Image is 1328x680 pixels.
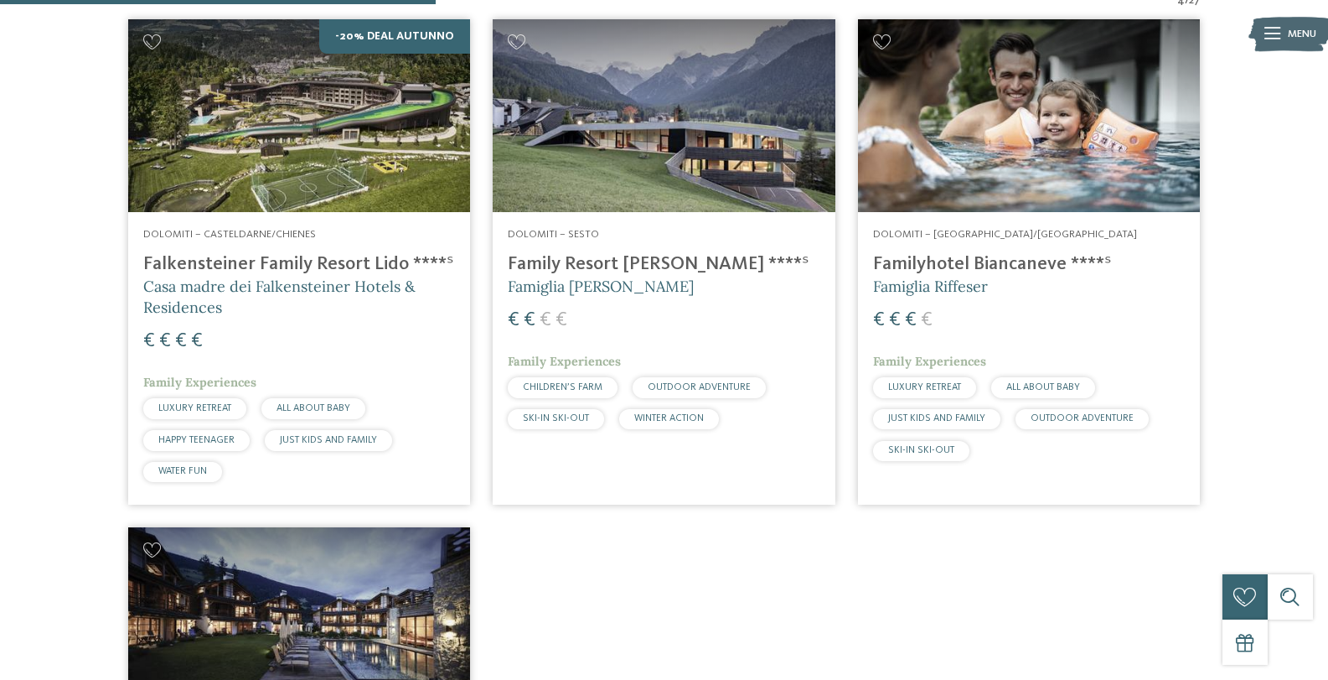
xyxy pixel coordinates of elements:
span: € [191,331,203,351]
span: JUST KIDS AND FAMILY [888,413,985,423]
img: Cercate un hotel per famiglie? Qui troverete solo i migliori! [858,19,1200,212]
span: Famiglia [PERSON_NAME] [508,277,694,296]
span: WINTER ACTION [634,413,704,423]
span: SKI-IN SKI-OUT [523,413,589,423]
span: Family Experiences [508,354,621,369]
span: LUXURY RETREAT [158,403,231,413]
span: Dolomiti – Casteldarne/Chienes [143,229,316,240]
span: ALL ABOUT BABY [1006,382,1080,392]
span: € [889,310,901,330]
span: € [873,310,885,330]
span: OUTDOOR ADVENTURE [648,382,751,392]
a: Cercate un hotel per famiglie? Qui troverete solo i migliori! Dolomiti – [GEOGRAPHIC_DATA]/[GEOGR... [858,19,1200,505]
span: € [905,310,917,330]
span: Family Experiences [143,375,256,390]
img: Family Resort Rainer ****ˢ [493,19,835,212]
span: € [508,310,519,330]
span: JUST KIDS AND FAMILY [280,435,377,445]
span: Family Experiences [873,354,986,369]
span: OUTDOOR ADVENTURE [1031,413,1134,423]
span: Dolomiti – Sesto [508,229,599,240]
span: € [540,310,551,330]
h4: Familyhotel Biancaneve ****ˢ [873,253,1185,276]
span: SKI-IN SKI-OUT [888,445,954,455]
span: € [143,331,155,351]
span: € [921,310,933,330]
span: € [159,331,171,351]
span: HAPPY TEENAGER [158,435,235,445]
span: CHILDREN’S FARM [523,382,602,392]
span: Dolomiti – [GEOGRAPHIC_DATA]/[GEOGRAPHIC_DATA] [873,229,1137,240]
span: LUXURY RETREAT [888,382,961,392]
span: Casa madre dei Falkensteiner Hotels & Residences [143,277,416,317]
span: ALL ABOUT BABY [276,403,350,413]
span: WATER FUN [158,466,207,476]
a: Cercate un hotel per famiglie? Qui troverete solo i migliori! Dolomiti – Sesto Family Resort [PER... [493,19,835,505]
span: € [555,310,567,330]
h4: Family Resort [PERSON_NAME] ****ˢ [508,253,819,276]
img: Cercate un hotel per famiglie? Qui troverete solo i migliori! [128,19,470,212]
span: € [524,310,535,330]
span: Famiglia Riffeser [873,277,988,296]
a: Cercate un hotel per famiglie? Qui troverete solo i migliori! -20% Deal Autunno Dolomiti – Castel... [128,19,470,505]
h4: Falkensteiner Family Resort Lido ****ˢ [143,253,455,276]
span: € [175,331,187,351]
